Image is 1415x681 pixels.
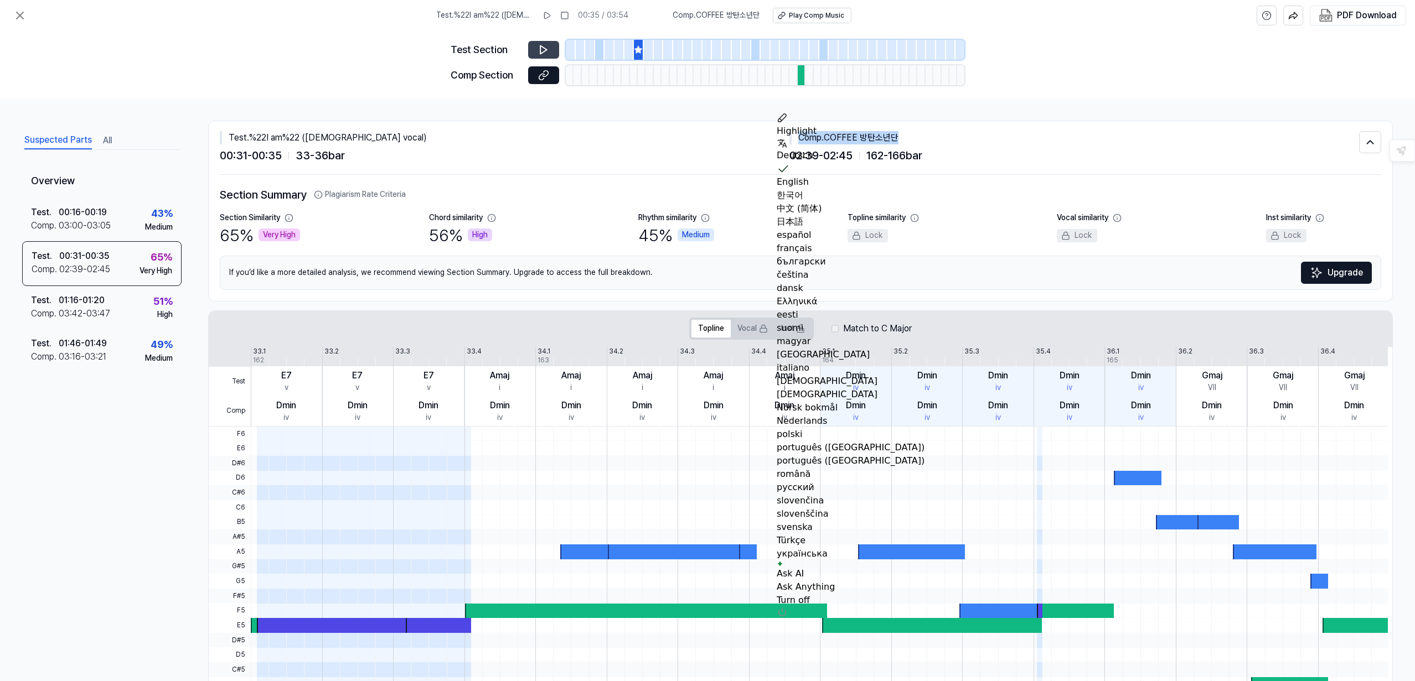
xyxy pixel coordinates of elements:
div: 56 % [429,223,492,247]
div: português ([GEOGRAPHIC_DATA]) [777,454,925,467]
div: Medium [678,228,714,242]
span: C#5 [209,662,251,677]
div: Dmin [704,399,724,412]
div: 03:16 - 03:21 [59,350,106,363]
div: Gmaj [1202,369,1222,382]
div: Test . [32,249,59,263]
div: Dmin [490,399,510,412]
div: 35.3 [964,347,979,356]
div: Dmin [1060,369,1080,382]
div: iv [639,412,645,423]
div: 43 % [151,206,173,222]
div: Amaj [704,369,723,382]
div: Rhythm similarity [638,212,696,223]
span: Test [209,367,251,397]
div: Türkçe [777,534,925,547]
div: PDF Download [1337,8,1397,23]
div: Comp . [31,219,59,232]
button: All [103,132,112,149]
button: Play Comp Music [773,8,851,23]
button: Inst [774,320,812,337]
div: E7 [281,369,292,382]
div: Nederlands [777,414,925,428]
div: Very High [140,266,172,277]
div: Medium [145,353,173,364]
div: v [355,382,359,393]
div: Dmin [1273,399,1293,412]
div: 33.3 [395,347,410,356]
button: PDF Download [1317,6,1399,25]
div: Test . [31,294,59,307]
span: Test . %22I am%22 ([DEMOGRAPHIC_DATA] vocal) [436,10,534,21]
div: Gmaj [1344,369,1365,382]
div: 03:42 - 03:47 [59,307,110,320]
div: 49 % [151,337,173,353]
div: VII [1279,382,1287,393]
div: Section Similarity [220,212,280,223]
div: 65 % [220,223,300,247]
div: Dmin [276,399,296,412]
div: Overview [22,165,182,198]
div: 36.2 [1178,347,1192,356]
div: Test . [31,337,59,350]
div: Inst similarity [1266,212,1311,223]
div: iv [1138,382,1144,393]
div: 34.1 [538,347,550,356]
div: Turn off [777,594,925,607]
div: High [157,309,173,320]
div: français [777,242,925,255]
svg: help [1262,10,1272,21]
div: 34.3 [680,347,695,356]
div: dansk [777,282,925,295]
span: C6 [209,500,251,515]
div: 33.1 [253,347,266,356]
h2: Section Summary [220,186,1381,204]
div: 36.1 [1107,347,1119,356]
div: Amaj [490,369,509,382]
button: Suspected Parts [24,132,92,149]
div: Dmin [1344,399,1364,412]
div: Comp . [31,350,59,363]
div: español [777,228,925,242]
div: 33.2 [324,347,339,356]
div: Dmin [419,399,438,412]
span: 00:31 - 00:35 [220,147,282,164]
div: i [712,382,714,393]
div: iv [1280,412,1286,423]
div: Dmin [1131,399,1151,412]
button: help [1257,6,1277,25]
span: D#6 [209,456,251,471]
button: Topline [691,320,731,337]
div: 35.4 [1036,347,1051,356]
div: iv [995,412,1001,423]
div: magyar [777,335,925,348]
div: polski [777,428,925,441]
div: Ελληνικά [777,295,925,308]
div: Amaj [633,369,652,382]
div: iv [426,412,431,423]
span: B5 [209,515,251,530]
div: [DEMOGRAPHIC_DATA] [777,388,925,401]
div: 34.2 [609,347,623,356]
div: čeština [777,268,925,282]
div: VII [1208,382,1216,393]
div: 01:16 - 01:20 [59,294,105,307]
div: Ask AI [777,560,925,580]
div: VII [1350,382,1359,393]
div: iv [1138,412,1144,423]
div: 33.4 [467,347,482,356]
div: Dmin [1131,369,1151,382]
div: E7 [424,369,434,382]
span: E6 [209,441,251,456]
div: iv [925,412,930,423]
div: iv [355,412,360,423]
div: iv [1209,412,1215,423]
button: Plagiarism Rate Criteria [314,189,406,200]
div: 36.4 [1320,347,1335,356]
div: 日本語 [777,215,925,228]
div: iv [711,412,716,423]
div: iv [1067,382,1072,393]
div: български [777,255,925,268]
div: 00:31 - 00:35 [59,249,109,263]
